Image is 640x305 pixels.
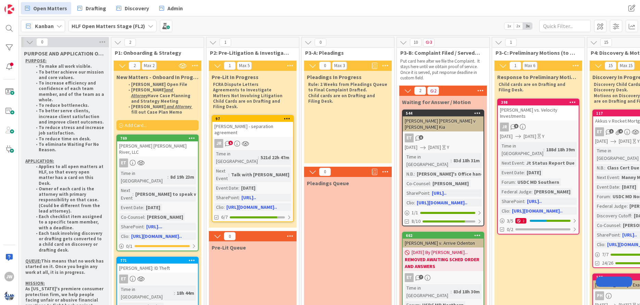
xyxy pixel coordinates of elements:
[131,87,191,104] strong: [PERSON_NAME] Have Case Planning and Strategy Meeting
[405,284,451,299] div: Time in [GEOGRAPHIC_DATA]
[39,69,105,80] strong: To better achieve our mission and core values.
[620,221,621,229] span: :
[405,199,414,206] div: Clio
[412,209,418,216] span: 1 / 1
[39,125,105,136] strong: To reduce stress and increase job satisfaction.
[406,111,484,116] div: 544
[212,116,293,137] div: 97[PERSON_NAME] - separation agreement
[525,169,543,176] div: [DATE]
[39,164,104,186] strong: Applies to all open matters at HLF, so that every open matter has a card on this Desk.
[604,241,605,248] span: :
[430,180,431,187] span: :
[214,203,224,211] div: Clio
[631,212,632,219] span: :
[124,38,136,47] span: 2
[447,144,449,151] div: Y
[405,144,417,151] span: [DATE]
[498,99,579,105] div: 398
[403,110,484,116] div: 544
[428,144,441,151] span: [DATE]
[117,242,198,251] div: 0/1
[134,190,210,198] div: [PERSON_NAME] to speak with...
[403,110,484,131] div: 544[PERSON_NAME] [PERSON_NAME] v [PERSON_NAME] Kia
[412,249,468,256] span: [DATE] By [PERSON_NAME]...
[241,194,256,201] a: [URL]..
[119,275,128,283] div: ET
[405,180,430,187] div: Co-Counsel
[224,232,236,240] span: 0
[25,258,41,264] u: QUEUE:
[221,214,228,221] span: 6/7
[500,142,543,157] div: Time in [GEOGRAPHIC_DATA]
[619,174,620,181] span: :
[543,146,544,153] span: :
[319,168,331,176] span: 0
[497,99,579,234] a: 398[PERSON_NAME] vs. Velocity InvestmentsJR[DATE][DATE]YTime in [GEOGRAPHIC_DATA]:188d 18h 39mNex...
[212,139,293,148] div: JR
[498,99,579,120] div: 398[PERSON_NAME] vs. Velocity Investments
[308,93,376,104] strong: Child cards are on Drafting and Filing Desk.
[500,178,515,186] div: Forum
[120,258,198,263] div: 771
[595,221,620,229] div: Co-Counsel
[238,184,239,192] span: :
[507,226,513,233] span: 0/2
[452,288,481,295] div: 83d 18h 30m
[219,38,231,47] span: 1
[229,171,291,178] div: Talk with [PERSON_NAME]
[167,104,191,110] u: and Attorney
[516,178,561,186] div: USDC MD Southern
[224,62,236,70] span: 1
[509,207,510,215] span: :
[307,180,349,187] span: Pleadings Queue
[119,285,174,301] div: Time in [GEOGRAPHIC_DATA]
[618,129,623,134] span: 4
[498,217,579,225] div: 3/52
[619,231,620,239] span: :
[4,4,14,14] img: Visit kanbanzone.com
[167,173,168,181] span: :
[35,22,54,30] span: Kanban
[595,231,619,239] div: SharePoint
[119,169,167,185] div: Time in [GEOGRAPHIC_DATA]
[595,164,604,171] div: N.B.
[595,183,619,191] div: Event Date
[604,164,605,171] span: :
[119,213,144,221] div: Co-Counsel
[212,74,259,80] span: Pre-Lit In Progress
[116,135,199,251] a: 769[PERSON_NAME] [PERSON_NAME] River, LLCETTime in [GEOGRAPHIC_DATA]:8d 19h 23mNext Event:[PERSON...
[403,232,484,247] div: 662[PERSON_NAME] v. Arrive Odenton
[143,204,144,211] span: :
[504,23,514,29] span: 1x
[451,288,452,295] span: :
[133,190,134,198] span: :
[524,169,525,176] span: :
[119,187,133,202] div: Next Event
[131,87,174,98] u: and Attorney
[609,129,614,134] span: 5
[39,102,89,108] strong: To reduce bottlenecks.
[620,64,632,67] div: Max 15
[405,189,429,197] div: SharePoint
[402,110,484,226] a: 544[PERSON_NAME] [PERSON_NAME] v [PERSON_NAME] KiaET[DATE][DATE]YTime in [GEOGRAPHIC_DATA]:83d 18...
[25,158,54,164] u: APPLICATION:
[36,38,48,46] span: 0
[405,170,414,178] div: N.B.
[126,243,133,250] span: 0 / 1
[125,4,149,12] span: Discovery
[119,204,143,211] div: Event Date
[429,189,430,197] span: :
[414,87,426,95] span: 2
[501,100,579,105] div: 398
[120,136,198,141] div: 769
[308,81,388,93] strong: Rule: 2 Weeks from Pleadings Queue to Final Complaint Drafted.
[112,2,153,14] a: Discovery
[542,133,544,140] div: Y
[637,138,640,145] div: Y
[515,218,526,224] div: 2
[4,272,14,281] div: JW
[4,291,14,301] img: avatar
[72,23,145,29] b: HLF Open Matters Stage (FL2)
[403,232,484,239] div: 662
[402,99,471,105] span: Waiting for Answer / Motion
